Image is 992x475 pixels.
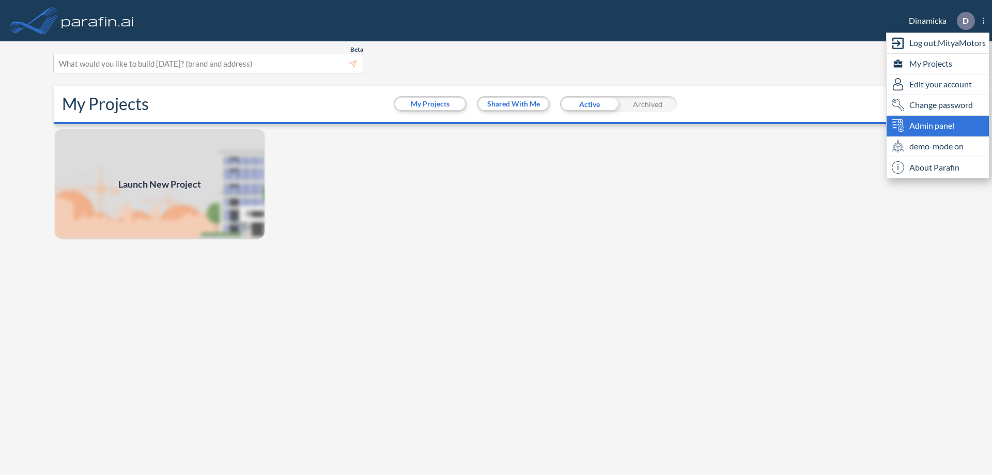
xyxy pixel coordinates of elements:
span: Admin panel [909,119,954,132]
div: demo-mode on [887,136,989,157]
span: Change password [909,99,973,111]
a: Launch New Project [54,128,266,240]
span: About Parafin [909,161,959,174]
div: Change password [887,95,989,116]
img: logo [59,10,136,31]
span: i [892,161,904,174]
img: add [54,128,266,240]
button: My Projects [395,98,465,110]
span: Edit your account [909,78,972,90]
div: Log out [887,33,989,54]
span: Log out, MityaMotors [909,37,986,49]
div: My Projects [887,54,989,74]
div: About Parafin [887,157,989,178]
div: Dinamicka [893,12,984,30]
p: D [963,16,969,25]
button: Shared With Me [478,98,548,110]
h2: My Projects [62,94,149,114]
div: Edit user [887,74,989,95]
div: Archived [618,96,677,112]
div: Admin panel [887,116,989,136]
span: My Projects [909,57,952,70]
span: Launch New Project [118,177,201,191]
span: demo-mode on [909,140,964,152]
span: Beta [350,45,363,54]
div: Active [560,96,618,112]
